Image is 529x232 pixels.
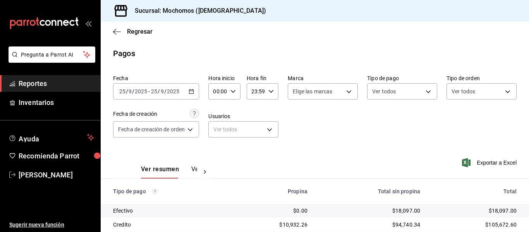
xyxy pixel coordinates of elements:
[320,188,420,194] div: Total sin propina
[208,76,240,81] label: Hora inicio
[113,48,135,59] div: Pagos
[19,170,94,180] span: [PERSON_NAME]
[113,207,224,215] div: Efectivo
[237,188,307,194] div: Propina
[21,51,83,59] span: Pregunta a Parrot AI
[167,88,180,95] input: ----
[160,88,164,95] input: --
[19,133,84,142] span: Ayuda
[164,88,167,95] span: /
[113,188,224,194] div: Tipo de pago
[127,28,153,35] span: Regresar
[9,46,95,63] button: Pregunta a Parrot AI
[85,20,91,26] button: open_drawer_menu
[128,88,132,95] input: --
[293,88,332,95] span: Elige las marcas
[141,165,179,179] button: Ver resumen
[320,207,420,215] div: $18,097.00
[119,88,126,95] input: --
[151,88,158,95] input: --
[19,97,94,108] span: Inventarios
[452,88,475,95] span: Ver todos
[247,76,278,81] label: Hora fin
[141,165,197,179] div: navigation tabs
[113,221,224,229] div: Credito
[433,207,517,215] div: $18,097.00
[129,6,266,15] h3: Sucursal: Mochomos ([DEMOGRAPHIC_DATA])
[237,207,307,215] div: $0.00
[208,113,278,119] label: Usuarios
[288,76,358,81] label: Marca
[237,221,307,229] div: $10,932.26
[372,88,396,95] span: Ver todos
[148,88,150,95] span: -
[433,188,517,194] div: Total
[152,189,158,194] svg: Los pagos realizados con Pay y otras terminales son montos brutos.
[464,158,517,167] button: Exportar a Excel
[191,165,220,179] button: Ver pagos
[113,28,153,35] button: Regresar
[113,110,157,118] div: Fecha de creación
[367,76,437,81] label: Tipo de pago
[158,88,160,95] span: /
[208,121,278,137] div: Ver todos
[320,221,420,229] div: $94,740.34
[19,78,94,89] span: Reportes
[5,56,95,64] a: Pregunta a Parrot AI
[132,88,134,95] span: /
[9,221,94,229] span: Sugerir nueva función
[113,76,199,81] label: Fecha
[19,151,94,161] span: Recomienda Parrot
[134,88,148,95] input: ----
[433,221,517,229] div: $105,672.60
[126,88,128,95] span: /
[447,76,517,81] label: Tipo de orden
[118,125,185,133] span: Fecha de creación de orden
